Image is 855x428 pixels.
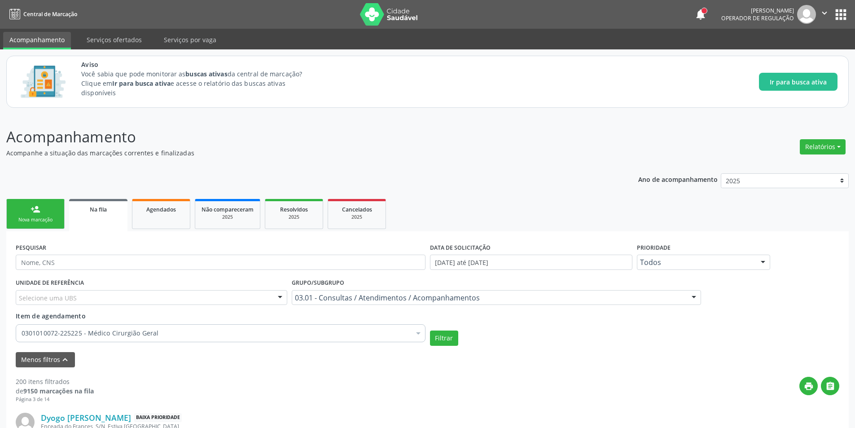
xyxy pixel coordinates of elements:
button:  [816,5,833,24]
label: PESQUISAR [16,241,46,255]
div: Nova marcação [13,216,58,223]
a: Serviços por vaga [158,32,223,48]
button: print [799,377,818,395]
span: Item de agendamento [16,312,86,320]
span: Aviso [81,60,319,69]
div: 200 itens filtrados [16,377,94,386]
button: Filtrar [430,331,458,346]
div: [PERSON_NAME] [721,7,794,14]
span: Agendados [146,206,176,213]
p: Acompanhe a situação das marcações correntes e finalizadas [6,148,596,158]
i: keyboard_arrow_up [60,355,70,365]
span: Na fila [90,206,107,213]
div: 2025 [272,214,316,221]
a: Dyogo [PERSON_NAME] [41,413,131,423]
button: Menos filtroskeyboard_arrow_up [16,352,75,368]
input: Selecione um intervalo [430,255,632,270]
div: 2025 [202,214,254,221]
label: Grupo/Subgrupo [292,276,344,290]
span: Central de Marcação [23,10,77,18]
span: Ir para busca ativa [770,77,827,87]
button: Ir para busca ativa [759,73,837,91]
p: Ano de acompanhamento [638,173,718,185]
button:  [821,377,839,395]
button: apps [833,7,849,22]
img: img [797,5,816,24]
span: Resolvidos [280,206,308,213]
strong: buscas ativas [185,70,227,78]
button: notifications [694,8,707,21]
div: de [16,386,94,396]
span: Todos [640,258,752,267]
span: Cancelados [342,206,372,213]
strong: Ir para busca ativa [112,79,171,88]
a: Acompanhamento [3,32,71,49]
input: Nome, CNS [16,255,425,270]
span: Baixa Prioridade [134,413,182,423]
div: person_add [31,204,40,214]
button: Relatórios [800,139,846,154]
a: Central de Marcação [6,7,77,22]
i: print [804,381,814,391]
span: Selecione uma UBS [19,293,77,303]
span: 03.01 - Consultas / Atendimentos / Acompanhamentos [295,293,683,302]
span: Não compareceram [202,206,254,213]
i:  [820,8,829,18]
img: Imagem de CalloutCard [18,62,69,102]
span: 0301010072-225225 - Médico Cirurgião Geral [22,329,411,338]
strong: 9150 marcações na fila [23,387,94,395]
p: Você sabia que pode monitorar as da central de marcação? Clique em e acesse o relatório das busca... [81,69,319,97]
label: DATA DE SOLICITAÇÃO [430,241,491,255]
i:  [825,381,835,391]
a: Serviços ofertados [80,32,148,48]
label: Prioridade [637,241,671,255]
div: Página 3 de 14 [16,396,94,403]
span: Operador de regulação [721,14,794,22]
label: UNIDADE DE REFERÊNCIA [16,276,84,290]
div: 2025 [334,214,379,221]
p: Acompanhamento [6,126,596,148]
